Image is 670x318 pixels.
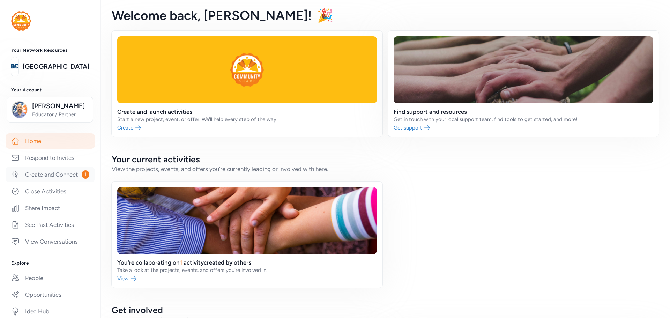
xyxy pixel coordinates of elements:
[112,165,659,173] div: View the projects, events, and offers you're currently leading or involved with here.
[11,87,89,93] h3: Your Account
[82,170,89,179] span: 1
[6,133,95,149] a: Home
[11,260,89,266] h3: Explore
[6,150,95,165] a: Respond to Invites
[317,8,333,23] span: 🎉
[7,97,93,123] button: [PERSON_NAME]Educator / Partner
[6,234,95,249] a: View Conversations
[32,111,89,118] span: Educator / Partner
[112,8,312,23] span: Welcome back , [PERSON_NAME]!
[6,184,95,199] a: Close Activities
[6,287,95,302] a: Opportunities
[6,167,95,182] a: Create and Connect1
[32,101,89,111] span: [PERSON_NAME]
[112,304,659,316] h2: Get involved
[6,217,95,232] a: See Past Activities
[6,270,95,286] a: People
[6,200,95,216] a: Share Impact
[11,11,31,31] img: logo
[11,59,18,74] img: logo
[112,154,659,165] h2: Your current activities
[23,62,89,72] a: [GEOGRAPHIC_DATA]
[11,47,89,53] h3: Your Network Resources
